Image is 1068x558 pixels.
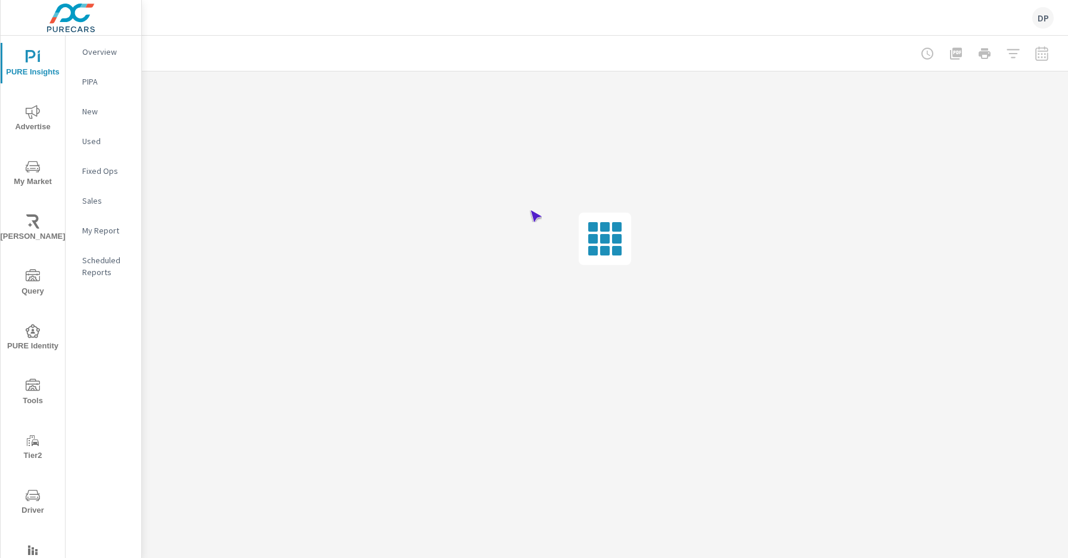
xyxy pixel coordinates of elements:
[82,76,132,88] p: PIPA
[4,379,61,408] span: Tools
[82,195,132,207] p: Sales
[4,434,61,463] span: Tier2
[4,105,61,134] span: Advertise
[66,102,141,120] div: New
[82,225,132,236] p: My Report
[82,105,132,117] p: New
[82,254,132,278] p: Scheduled Reports
[82,135,132,147] p: Used
[4,488,61,518] span: Driver
[66,43,141,61] div: Overview
[4,214,61,244] span: [PERSON_NAME]
[66,132,141,150] div: Used
[4,160,61,189] span: My Market
[66,192,141,210] div: Sales
[66,222,141,239] div: My Report
[66,251,141,281] div: Scheduled Reports
[66,162,141,180] div: Fixed Ops
[4,269,61,298] span: Query
[4,324,61,353] span: PURE Identity
[1032,7,1054,29] div: DP
[66,73,141,91] div: PIPA
[82,46,132,58] p: Overview
[4,50,61,79] span: PURE Insights
[82,165,132,177] p: Fixed Ops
